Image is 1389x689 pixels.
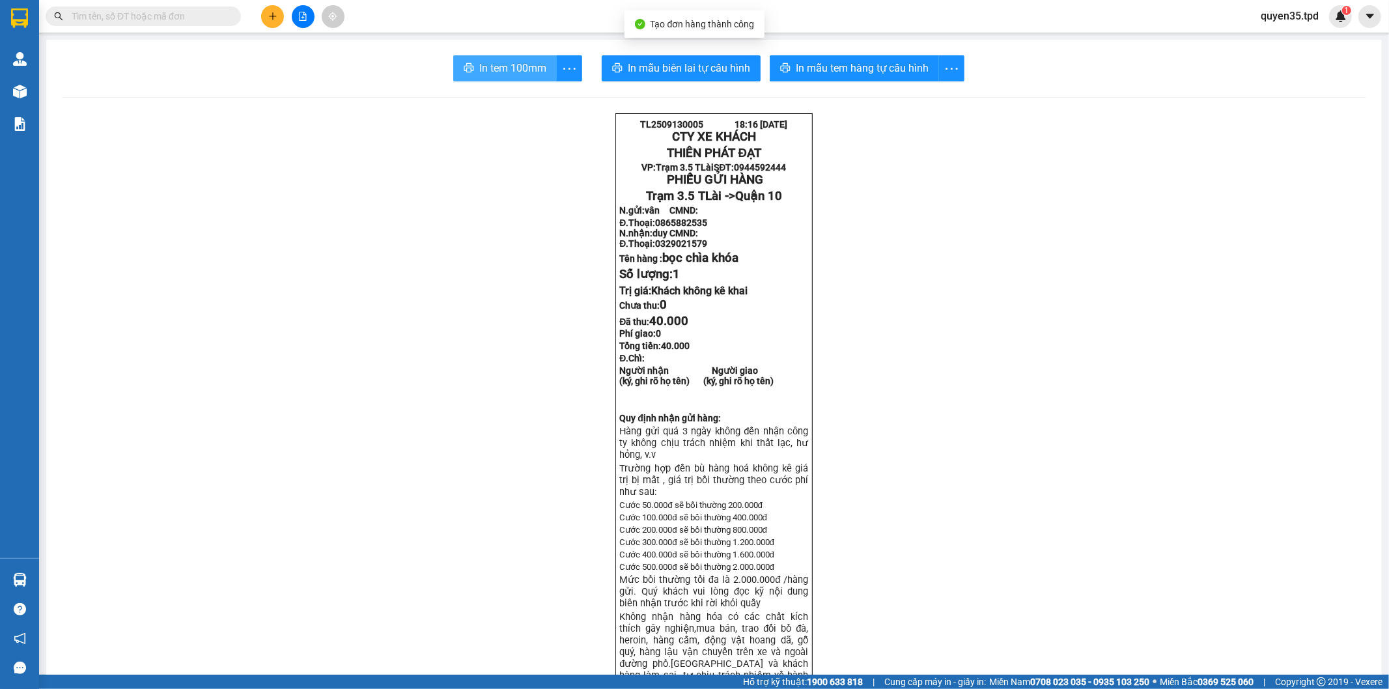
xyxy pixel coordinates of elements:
span: Hàng gửi quá 3 ngày không đến nhận công ty không chịu trách nhiệm khi thất lạc, hư hỏn... [619,425,808,460]
strong: N.nhận: [619,228,698,238]
span: | [1263,675,1265,689]
span: more [557,61,582,77]
strong: 0708 023 035 - 0935 103 250 [1030,677,1149,687]
span: 0944592444 [735,162,787,173]
span: vân CMND: [645,205,698,216]
button: more [938,55,964,81]
img: logo-vxr [11,8,28,28]
span: 18:16 [735,119,758,130]
span: Cước 100.000đ sẽ bồi thường 400.000đ [619,513,767,522]
span: ⚪️ [1153,679,1157,684]
span: Đ.Chỉ: [619,353,645,363]
strong: Đ.Thoại: [619,218,707,228]
span: caret-down [1364,10,1376,22]
strong: CTY XE KHÁCH [672,130,756,144]
span: TL2509130005 [640,119,703,130]
span: Cước 400.000đ sẽ bồi thường 1.600.000đ [619,550,774,559]
span: Tổng tiền: [619,341,690,351]
span: plus [268,12,277,21]
span: aim [328,12,337,21]
span: Tạo đơn hàng thành công [651,19,755,29]
strong: Quy định nhận gửi hàng: [619,413,721,423]
span: In mẫu biên lai tự cấu hình [628,60,750,76]
strong: 0369 525 060 [1198,677,1254,687]
strong: Đã thu: [619,316,688,327]
span: Cước 500.000đ sẽ bồi thường 2.000.000đ [619,562,774,572]
strong: Chưa thu: [619,300,667,311]
span: Trạm 3.5 TLài [656,162,714,173]
button: printerIn tem 100mm [453,55,557,81]
span: Trạm 3.5 TLài -> [646,189,782,203]
span: quyen35.tpd [1250,8,1329,24]
span: Quận 10 [735,189,782,203]
span: PHIẾU GỬI HÀNG [667,173,763,187]
span: Mức bồi thường tối đa là 2.000.000đ /hàng gửi. Quý khách vui lòng đọc kỹ nội dung biên nhận trước... [619,574,808,609]
sup: 1 [1342,6,1351,15]
button: more [556,55,582,81]
span: 1 [1344,6,1349,15]
span: 40.000 [649,314,688,328]
span: In tem 100mm [479,60,546,76]
span: file-add [298,12,307,21]
strong: Người nhận Người giao [619,365,758,376]
span: message [14,662,26,674]
span: notification [14,632,26,645]
button: caret-down [1358,5,1381,28]
span: Cước 200.000đ sẽ bồi thường 800.000đ [619,525,767,535]
strong: THIÊN PHÁT ĐẠT [667,146,761,160]
span: Khách không kê khai [651,285,748,297]
span: 0865882535 [655,218,707,228]
button: plus [261,5,284,28]
button: file-add [292,5,315,28]
span: Cước 300.000đ sẽ bồi thường 1.200.000đ [619,537,774,547]
strong: VP: SĐT: [641,162,786,173]
button: printerIn mẫu tem hàng tự cấu hình [770,55,939,81]
img: warehouse-icon [13,52,27,66]
span: printer [780,63,791,75]
span: 40.000 [661,341,690,351]
strong: Đ.Thoại: [619,238,707,249]
span: Trường hợp đền bù hàng hoá không kê giá trị bị mất , giá trị bồi thường theo cước phí như sau: [619,462,808,498]
span: Số lượng: [619,267,680,281]
button: printerIn mẫu biên lai tự cấu hình [602,55,761,81]
span: search [54,12,63,21]
strong: Tên hàng : [619,253,738,264]
span: check-circle [635,19,645,29]
span: bọc chìa khóa [662,251,738,265]
img: warehouse-icon [13,85,27,98]
strong: Phí giao: [619,328,661,339]
img: solution-icon [13,117,27,131]
span: copyright [1317,677,1326,686]
img: warehouse-icon [13,573,27,587]
img: icon-new-feature [1335,10,1347,22]
span: Cung cấp máy in - giấy in: [884,675,986,689]
span: | [873,675,875,689]
span: question-circle [14,603,26,615]
span: Cước 50.000đ sẽ bồi thường 200.000đ [619,500,763,510]
strong: (ký, ghi rõ họ tên) (ký, ghi rõ họ tên) [619,376,774,386]
span: printer [464,63,474,75]
strong: N.gửi: [619,205,698,216]
span: Miền Bắc [1160,675,1254,689]
span: Trị giá: [619,285,748,297]
span: In mẫu tem hàng tự cấu hình [796,60,929,76]
span: printer [612,63,623,75]
span: [DATE] [760,119,787,130]
span: more [939,61,964,77]
span: Miền Nam [989,675,1149,689]
span: 1 [673,267,680,281]
span: 0329021579 [655,238,707,249]
input: Tìm tên, số ĐT hoặc mã đơn [72,9,225,23]
span: 0 [660,298,667,312]
span: 0 [656,328,661,339]
strong: 1900 633 818 [807,677,863,687]
button: aim [322,5,344,28]
span: duy CMND: [652,228,698,238]
span: Hỗ trợ kỹ thuật: [743,675,863,689]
